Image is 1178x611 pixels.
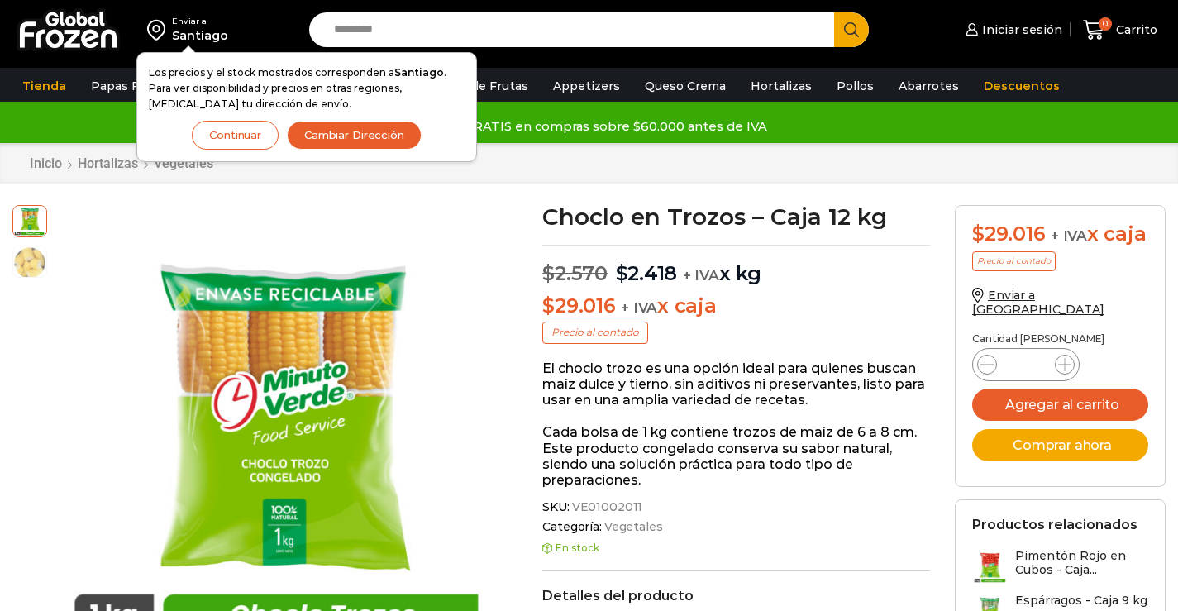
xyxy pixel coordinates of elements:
[1010,353,1042,376] input: Product quantity
[975,70,1068,102] a: Descuentos
[1099,17,1112,31] span: 0
[1051,227,1087,244] span: + IVA
[616,261,628,285] span: $
[153,155,214,171] a: Vegetales
[542,205,930,228] h1: Choclo en Trozos – Caja 12 kg
[29,155,214,171] nav: Breadcrumb
[149,64,465,112] p: Los precios y el stock mostrados corresponden a . Para ver disponibilidad y precios en otras regi...
[972,517,1137,532] h2: Productos relacionados
[542,520,930,534] span: Categoría:
[1015,549,1148,577] h3: Pimentón Rojo en Cubos - Caja...
[972,251,1056,271] p: Precio al contado
[425,70,537,102] a: Pulpa de Frutas
[972,222,985,246] span: $
[77,155,139,171] a: Hortalizas
[147,16,172,44] img: address-field-icon.svg
[570,500,643,514] span: VE01002011
[972,288,1104,317] a: Enviar a [GEOGRAPHIC_DATA]
[542,322,648,343] p: Precio al contado
[13,203,46,236] span: choclo-trozos
[972,333,1148,345] p: Cantidad [PERSON_NAME]
[616,261,678,285] bdi: 2.418
[542,245,930,286] p: x kg
[972,549,1148,585] a: Pimentón Rojo en Cubos - Caja...
[29,155,63,171] a: Inicio
[13,246,46,279] span: choclo-trozos
[972,222,1148,246] div: x caja
[545,70,628,102] a: Appetizers
[542,261,608,285] bdi: 2.570
[542,500,930,514] span: SKU:
[621,299,657,316] span: + IVA
[602,520,663,534] a: Vegetales
[14,70,74,102] a: Tienda
[972,222,1045,246] bdi: 29.016
[637,70,734,102] a: Queso Crema
[961,13,1062,46] a: Iniciar sesión
[542,294,930,318] p: x caja
[172,16,228,27] div: Enviar a
[542,360,930,408] p: El choclo trozo es una opción ideal para quienes buscan maíz dulce y tierno, sin aditivos ni pres...
[742,70,820,102] a: Hortalizas
[542,294,555,317] span: $
[1079,11,1161,50] a: 0 Carrito
[1015,594,1147,608] h3: Espárragos - Caja 9 kg
[394,66,444,79] strong: Santiago
[1112,21,1157,38] span: Carrito
[542,424,930,488] p: Cada bolsa de 1 kg contiene trozos de maíz de 6 a 8 cm. Este producto congelado conserva su sabor...
[828,70,882,102] a: Pollos
[542,261,555,285] span: $
[542,542,930,554] p: En stock
[287,121,422,150] button: Cambiar Dirección
[890,70,967,102] a: Abarrotes
[972,389,1148,421] button: Agregar al carrito
[978,21,1062,38] span: Iniciar sesión
[542,294,615,317] bdi: 29.016
[542,588,930,604] h2: Detalles del producto
[83,70,174,102] a: Papas Fritas
[972,429,1148,461] button: Comprar ahora
[192,121,279,150] button: Continuar
[172,27,228,44] div: Santiago
[683,267,719,284] span: + IVA
[834,12,869,47] button: Search button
